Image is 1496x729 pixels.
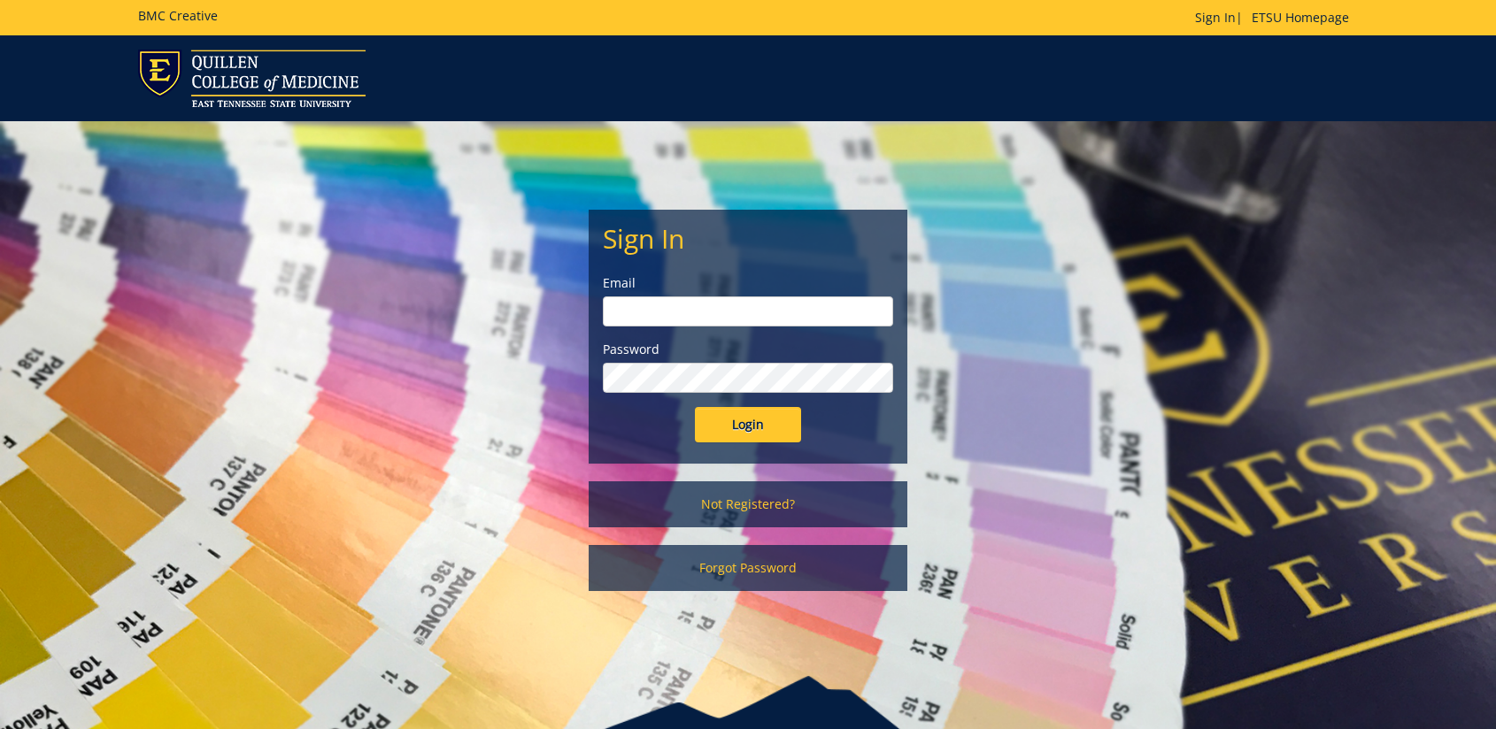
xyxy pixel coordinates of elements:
[695,407,801,442] input: Login
[1243,9,1358,26] a: ETSU Homepage
[603,341,893,358] label: Password
[603,224,893,253] h2: Sign In
[138,9,218,22] h5: BMC Creative
[1195,9,1358,27] p: |
[1195,9,1236,26] a: Sign In
[589,481,907,527] a: Not Registered?
[603,274,893,292] label: Email
[138,50,366,107] img: ETSU logo
[589,545,907,591] a: Forgot Password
